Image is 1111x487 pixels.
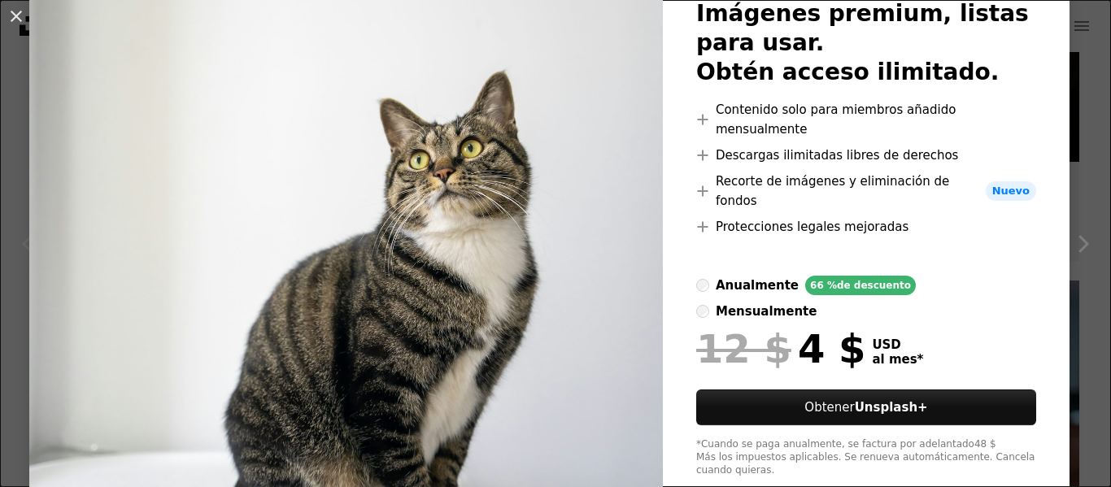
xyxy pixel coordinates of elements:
[696,328,791,370] span: 12 $
[716,302,817,321] div: mensualmente
[855,400,928,415] strong: Unsplash+
[696,279,709,292] input: anualmente66 %de descuento
[872,352,923,367] span: al mes *
[696,438,1036,477] div: *Cuando se paga anualmente, se factura por adelantado 48 $ Más los impuestos aplicables. Se renue...
[696,389,1036,425] button: ObtenerUnsplash+
[696,328,865,370] div: 4 $
[872,337,923,352] span: USD
[696,217,1036,237] li: Protecciones legales mejoradas
[805,276,916,295] div: 66 % de descuento
[696,305,709,318] input: mensualmente
[696,100,1036,139] li: Contenido solo para miembros añadido mensualmente
[696,146,1036,165] li: Descargas ilimitadas libres de derechos
[716,276,799,295] div: anualmente
[986,181,1036,201] span: Nuevo
[696,172,1036,211] li: Recorte de imágenes y eliminación de fondos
